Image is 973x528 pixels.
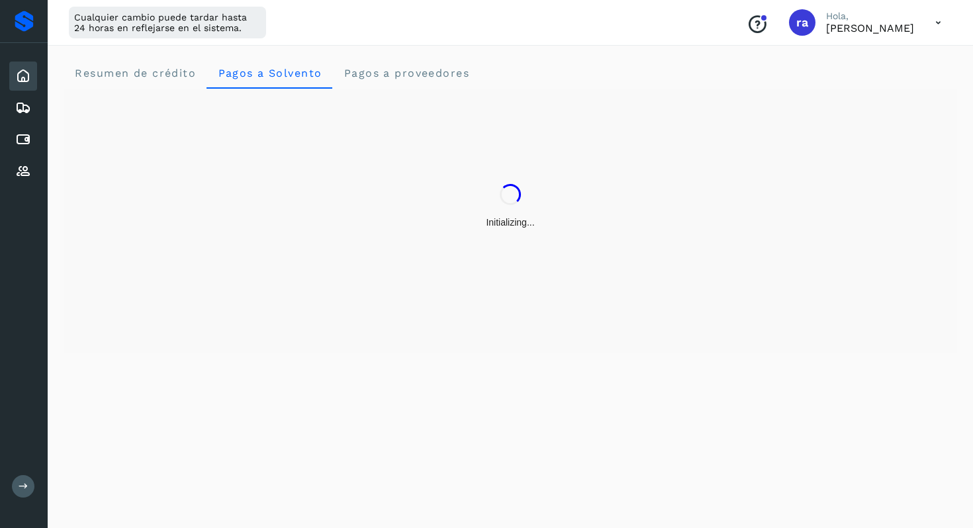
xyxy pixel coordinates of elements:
span: Resumen de crédito [74,67,196,79]
div: Proveedores [9,157,37,186]
div: Cualquier cambio puede tardar hasta 24 horas en reflejarse en el sistema. [69,7,266,38]
p: Hola, [826,11,914,22]
div: Inicio [9,62,37,91]
span: Pagos a proveedores [343,67,469,79]
span: Pagos a Solvento [217,67,322,79]
div: Embarques [9,93,37,122]
p: raziel alfredo fragoso [826,22,914,34]
div: Cuentas por pagar [9,125,37,154]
